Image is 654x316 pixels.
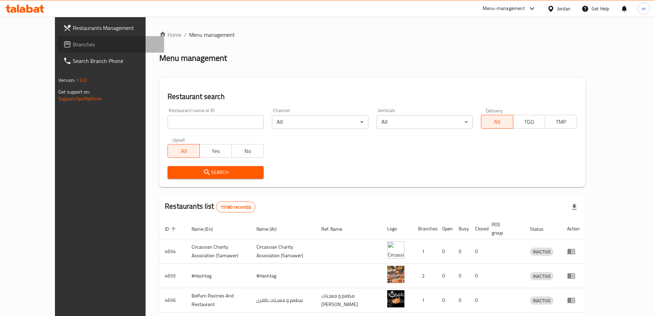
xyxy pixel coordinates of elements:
[216,204,255,210] span: 15180 record(s)
[186,239,251,264] td: ​Circassian ​Charity ​Association​ (Samawer)
[566,199,583,215] div: Export file
[159,31,181,39] a: Home
[530,272,553,280] span: INACTIVE
[58,36,164,53] a: Branches
[413,218,437,239] th: Branches
[186,288,251,313] td: Belfurn Pastries And Restaurant
[231,144,264,158] button: No
[159,31,585,39] nav: breadcrumb
[251,288,316,313] td: مطعم و معجنات بالفرن
[545,115,577,129] button: TMP
[159,239,186,264] td: 4654
[642,5,646,12] span: m
[567,296,580,304] div: Menu
[234,146,261,156] span: No
[484,117,510,127] span: All
[168,115,264,129] input: Search for restaurant name or ID..
[483,4,525,13] div: Menu-management
[173,168,258,177] span: Search
[58,53,164,69] a: Search Branch Phone
[58,87,90,96] span: Get support on:
[530,248,553,256] div: INACTIVE
[251,264,316,288] td: #Hashtag
[199,144,232,158] button: Yes
[159,264,186,288] td: 4655
[562,218,585,239] th: Action
[192,225,222,233] span: Name (En)
[168,166,264,179] button: Search
[513,115,545,129] button: TGO
[557,5,571,12] div: Jordan
[530,248,553,256] span: INACTIVE
[256,225,286,233] span: Name (Ar)
[377,115,473,129] div: All
[492,220,516,237] span: POS group
[453,264,470,288] td: 0
[58,76,75,85] span: Version:
[58,20,164,36] a: Restaurants Management
[159,53,227,64] h2: Menu management
[437,288,453,313] td: 0
[470,239,486,264] td: 0
[382,218,413,239] th: Logo
[251,239,316,264] td: ​Circassian ​Charity ​Association​ (Samawer)
[216,201,255,213] div: Total records count
[76,76,87,85] span: 1.0.0
[165,201,255,213] h2: Restaurants list
[413,239,437,264] td: 1
[387,290,404,307] img: Belfurn Pastries And Restaurant
[58,94,102,103] a: Support.OpsPlatform
[470,264,486,288] td: 0
[437,264,453,288] td: 0
[73,40,159,48] span: Branches
[486,108,503,113] label: Delivery
[316,288,382,313] td: مطعم و معجنات [PERSON_NAME]
[189,31,235,39] span: Menu management
[168,144,200,158] button: All
[387,241,404,259] img: ​Circassian ​Charity ​Association​ (Samawer)
[172,137,185,142] label: Upsell
[387,266,404,283] img: #Hashtag
[203,146,229,156] span: Yes
[413,288,437,313] td: 1
[516,117,542,127] span: TGO
[548,117,574,127] span: TMP
[470,218,486,239] th: Closed
[453,218,470,239] th: Busy
[470,288,486,313] td: 0
[168,91,577,102] h2: Restaurant search
[453,239,470,264] td: 0
[171,146,197,156] span: All
[567,272,580,280] div: Menu
[437,239,453,264] td: 0
[73,24,159,32] span: Restaurants Management
[481,115,513,129] button: All
[321,225,351,233] span: Ref. Name
[567,247,580,255] div: Menu
[413,264,437,288] td: 2
[453,288,470,313] td: 0
[272,115,368,129] div: All
[530,225,552,233] span: Status
[530,297,553,305] span: INACTIVE
[437,218,453,239] th: Open
[186,264,251,288] td: #Hashtag
[73,57,159,65] span: Search Branch Phone
[165,225,178,233] span: ID
[159,288,186,313] td: 4656
[184,31,186,39] li: /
